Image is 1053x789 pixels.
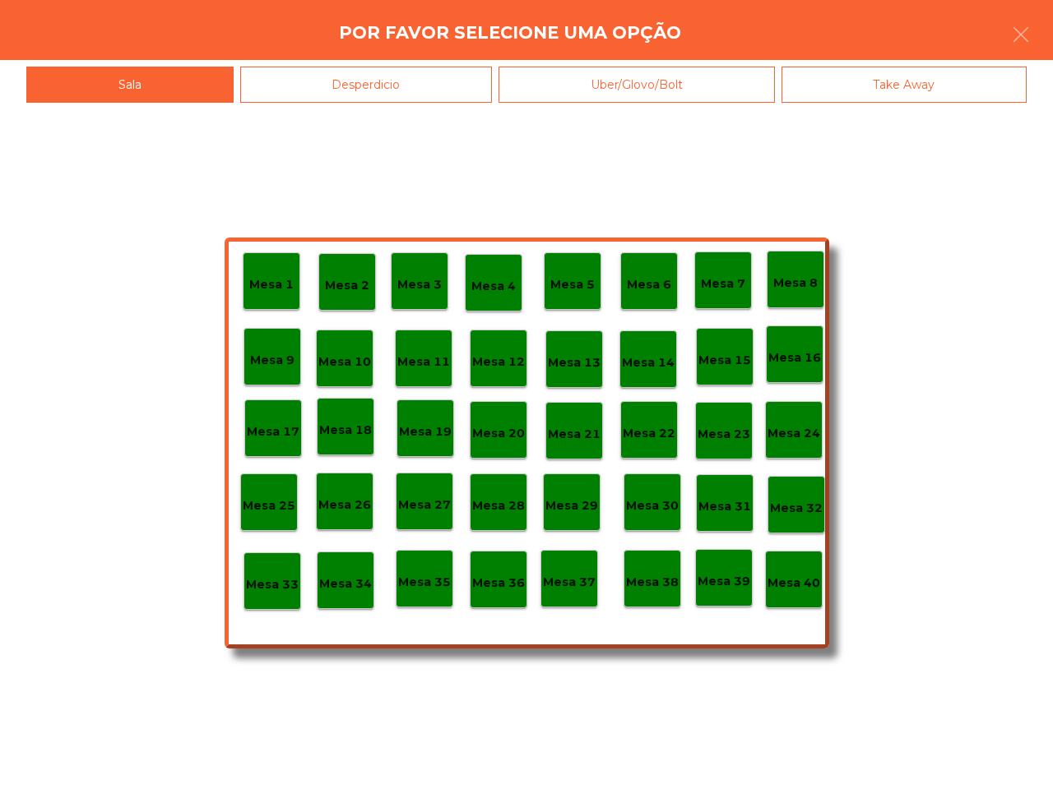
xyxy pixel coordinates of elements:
[550,275,595,294] p: Mesa 5
[768,424,820,443] p: Mesa 24
[318,353,371,371] p: Mesa 10
[397,275,442,294] p: Mesa 3
[249,275,294,294] p: Mesa 1
[319,421,372,440] p: Mesa 18
[698,351,751,370] p: Mesa 15
[472,496,525,515] p: Mesa 28
[247,422,299,441] p: Mesa 17
[471,277,516,296] p: Mesa 4
[397,353,450,371] p: Mesa 11
[246,575,299,594] p: Mesa 33
[627,275,671,294] p: Mesa 6
[240,67,493,104] div: Desperdicio
[626,496,679,515] p: Mesa 30
[398,573,451,592] p: Mesa 35
[698,497,751,516] p: Mesa 31
[622,353,675,372] p: Mesa 14
[548,425,601,444] p: Mesa 21
[543,573,596,592] p: Mesa 37
[250,351,295,370] p: Mesa 9
[339,21,681,45] h4: Por favor selecione uma opção
[701,275,745,293] p: Mesa 7
[26,67,234,104] div: Sala
[243,496,295,515] p: Mesa 25
[626,573,679,592] p: Mesa 38
[472,353,525,371] p: Mesa 12
[770,499,823,518] p: Mesa 32
[545,496,598,515] p: Mesa 29
[398,496,451,514] p: Mesa 27
[698,572,750,591] p: Mesa 39
[548,353,601,372] p: Mesa 13
[623,424,675,443] p: Mesa 22
[318,496,371,514] p: Mesa 26
[325,276,369,295] p: Mesa 2
[768,574,820,593] p: Mesa 40
[773,274,818,293] p: Mesa 8
[782,67,1027,104] div: Take Away
[319,574,372,593] p: Mesa 34
[472,574,525,593] p: Mesa 36
[768,348,821,367] p: Mesa 16
[472,424,525,443] p: Mesa 20
[399,422,452,441] p: Mesa 19
[499,67,775,104] div: Uber/Glovo/Bolt
[698,425,750,444] p: Mesa 23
